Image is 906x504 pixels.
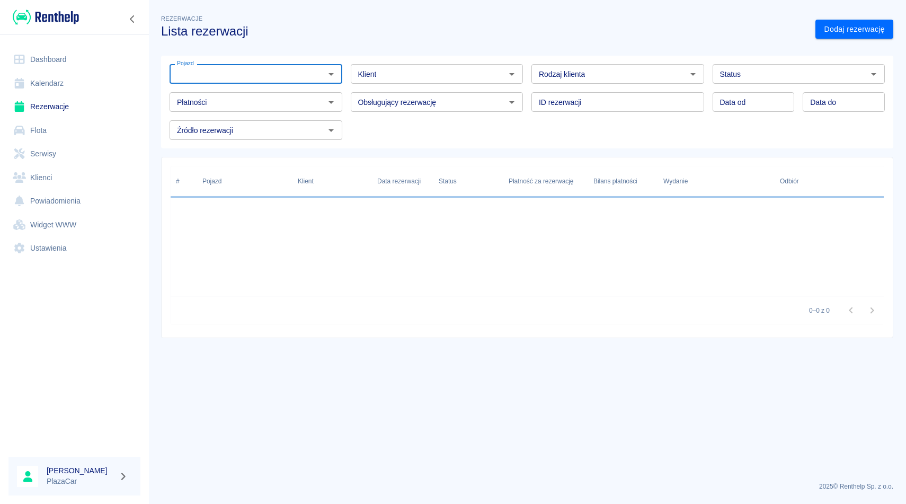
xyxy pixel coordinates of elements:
[202,166,221,196] div: Pojazd
[171,166,197,196] div: #
[8,8,79,26] a: Renthelp logo
[8,95,140,119] a: Rezerwacje
[815,20,893,39] a: Dodaj rezerwację
[663,166,688,196] div: Wydanie
[439,166,457,196] div: Status
[8,213,140,237] a: Widget WWW
[161,15,202,22] span: Rezerwacje
[176,166,180,196] div: #
[433,166,503,196] div: Status
[47,465,114,476] h6: [PERSON_NAME]
[298,166,314,196] div: Klient
[125,12,140,26] button: Zwiń nawigację
[713,92,795,112] input: DD.MM.YYYY
[593,166,637,196] div: Bilans płatności
[8,189,140,213] a: Powiadomienia
[8,72,140,95] a: Kalendarz
[8,119,140,143] a: Flota
[504,95,519,110] button: Otwórz
[686,67,700,82] button: Otwórz
[161,24,807,39] h3: Lista rezerwacji
[803,92,885,112] input: DD.MM.YYYY
[780,166,799,196] div: Odbiór
[177,59,194,67] label: Pojazd
[775,166,891,196] div: Odbiór
[13,8,79,26] img: Renthelp logo
[503,166,588,196] div: Płatność za rezerwację
[8,142,140,166] a: Serwisy
[866,67,881,82] button: Otwórz
[197,166,292,196] div: Pojazd
[504,67,519,82] button: Otwórz
[372,166,433,196] div: Data rezerwacji
[324,67,339,82] button: Otwórz
[324,123,339,138] button: Otwórz
[588,166,658,196] div: Bilans płatności
[8,48,140,72] a: Dashboard
[324,95,339,110] button: Otwórz
[161,482,893,491] p: 2025 © Renthelp Sp. z o.o.
[809,306,830,315] p: 0–0 z 0
[377,166,421,196] div: Data rezerwacji
[8,236,140,260] a: Ustawienia
[47,476,114,487] p: PlazaCar
[8,166,140,190] a: Klienci
[509,166,574,196] div: Płatność za rezerwację
[658,166,775,196] div: Wydanie
[292,166,372,196] div: Klient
